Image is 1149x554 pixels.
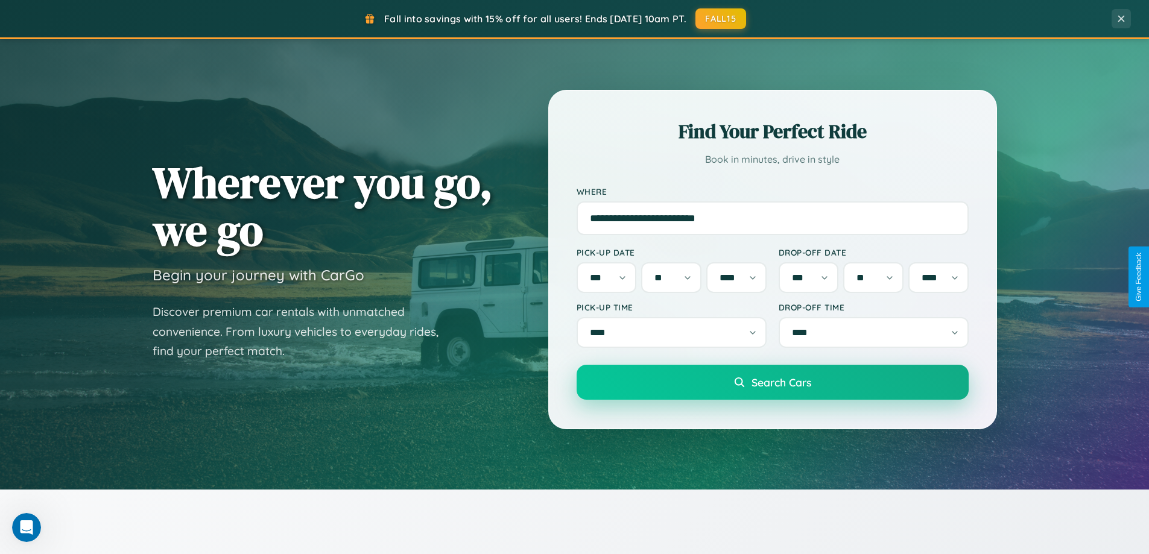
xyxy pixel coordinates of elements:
iframe: Intercom live chat [12,513,41,542]
button: FALL15 [695,8,746,29]
label: Where [577,186,969,197]
label: Drop-off Date [779,247,969,257]
button: Search Cars [577,365,969,400]
p: Discover premium car rentals with unmatched convenience. From luxury vehicles to everyday rides, ... [153,302,454,361]
label: Drop-off Time [779,302,969,312]
h2: Find Your Perfect Ride [577,118,969,145]
span: Search Cars [752,376,811,389]
p: Book in minutes, drive in style [577,151,969,168]
label: Pick-up Time [577,302,767,312]
div: Give Feedback [1135,253,1143,301]
label: Pick-up Date [577,247,767,257]
h3: Begin your journey with CarGo [153,266,364,284]
span: Fall into savings with 15% off for all users! Ends [DATE] 10am PT. [384,13,686,25]
h1: Wherever you go, we go [153,159,493,254]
